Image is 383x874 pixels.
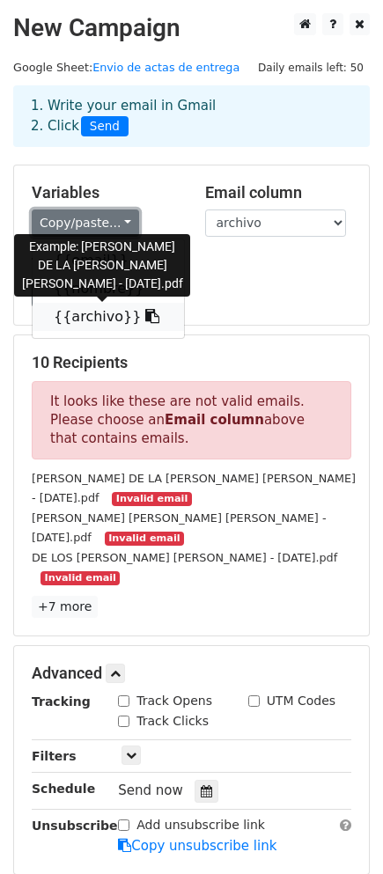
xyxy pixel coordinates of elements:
p: It looks like these are not valid emails. Please choose an above that contains emails. [32,381,351,459]
small: [PERSON_NAME] [PERSON_NAME] [PERSON_NAME] - [DATE].pdf [32,511,327,545]
a: Envio de actas de entrega [92,61,239,74]
iframe: Chat Widget [295,790,383,874]
span: Daily emails left: 50 [252,58,370,77]
div: Widget de chat [295,790,383,874]
strong: Schedule [32,782,95,796]
small: Google Sheet: [13,61,239,74]
label: UTM Codes [267,692,335,710]
strong: Email column [165,412,264,428]
h5: Advanced [32,664,351,683]
small: DE LOS [PERSON_NAME] [PERSON_NAME] - [DATE].pdf [32,551,337,564]
a: {{archivo}} [33,303,184,331]
label: Track Opens [136,692,212,710]
label: Track Clicks [136,712,209,731]
h5: Variables [32,183,179,202]
small: Invalid email [105,532,184,547]
h2: New Campaign [13,13,370,43]
label: Add unsubscribe link [136,816,265,834]
small: Invalid email [41,571,120,586]
a: Copy/paste... [32,209,139,237]
strong: Tracking [32,694,91,709]
div: 1. Write your email in Gmail 2. Click [18,96,365,136]
span: Send now [118,782,183,798]
h5: 10 Recipients [32,353,351,372]
span: Send [81,116,129,137]
a: +7 more [32,596,98,618]
div: Example: [PERSON_NAME] DE LA [PERSON_NAME] [PERSON_NAME] - [DATE].pdf [14,234,190,297]
strong: Unsubscribe [32,819,118,833]
strong: Filters [32,749,77,763]
h5: Email column [205,183,352,202]
small: Invalid email [112,492,191,507]
a: Copy unsubscribe link [118,838,276,854]
small: [PERSON_NAME] DE LA [PERSON_NAME] [PERSON_NAME] - [DATE].pdf [32,472,356,505]
a: Daily emails left: 50 [252,61,370,74]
